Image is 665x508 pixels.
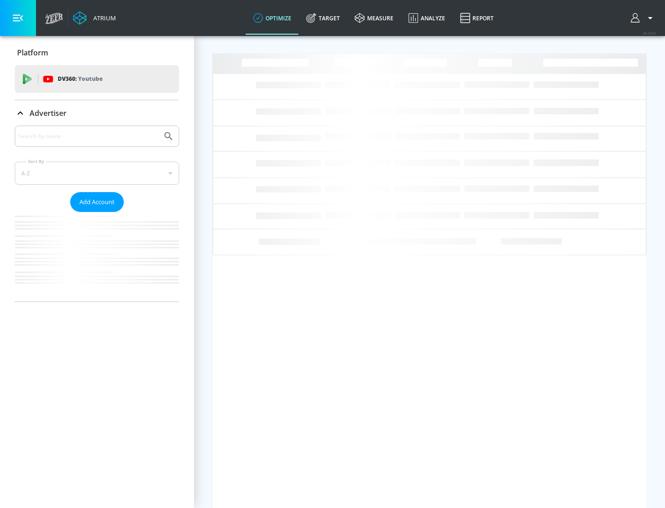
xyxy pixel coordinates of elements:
a: Analyze [401,1,453,35]
div: A-Z [15,162,179,185]
a: Atrium [73,11,116,25]
a: measure [347,1,401,35]
a: Target [299,1,347,35]
a: optimize [246,1,299,35]
input: Search by name [18,130,158,142]
button: Add Account [70,192,124,212]
p: DV360: [58,74,103,84]
div: DV360: Youtube [15,65,179,93]
p: Advertiser [30,108,66,118]
nav: list of Advertiser [15,212,179,302]
span: v 4.24.0 [643,30,656,36]
div: Advertiser [15,100,179,126]
span: Add Account [79,197,115,207]
div: Platform [15,40,179,66]
a: Report [453,1,501,35]
p: Platform [17,48,48,58]
p: Youtube [78,74,103,84]
div: Advertiser [15,126,179,302]
div: Atrium [90,14,116,22]
label: Sort By [26,158,46,164]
